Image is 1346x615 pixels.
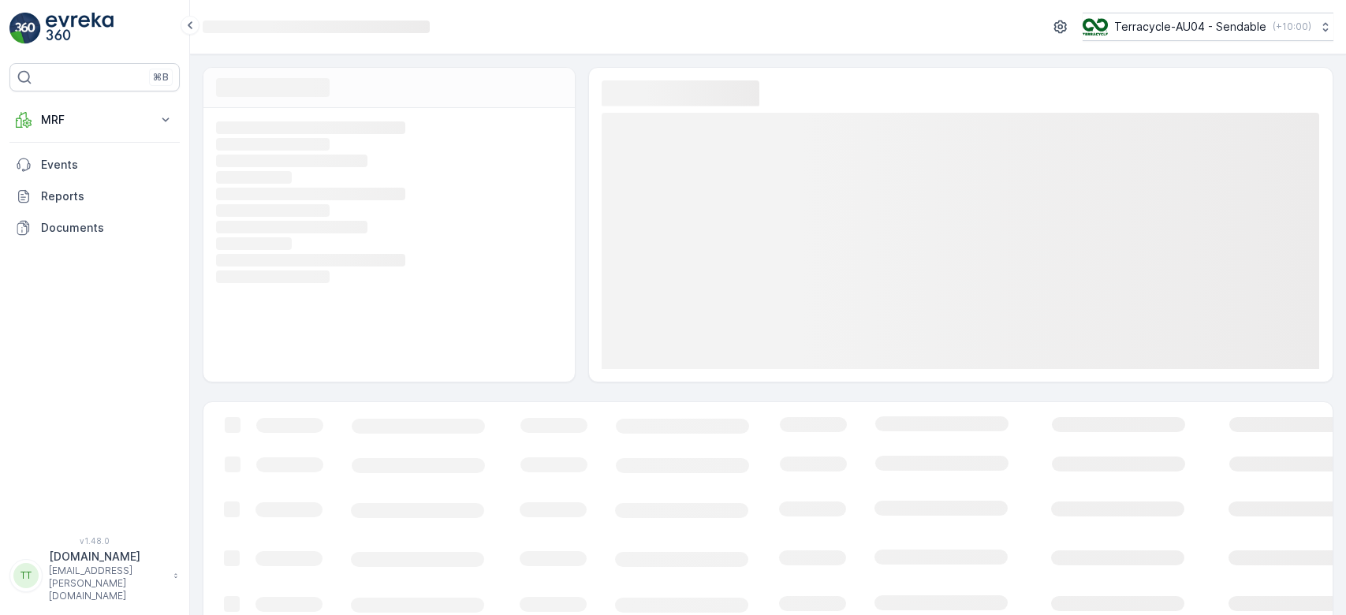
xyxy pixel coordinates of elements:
p: [DOMAIN_NAME] [49,549,166,565]
p: Events [41,157,173,173]
button: Terracycle-AU04 - Sendable(+10:00) [1083,13,1333,41]
img: terracycle_logo.png [1083,18,1108,35]
div: TT [13,563,39,588]
a: Events [9,149,180,181]
p: Documents [41,220,173,236]
img: logo_light-DOdMpM7g.png [46,13,114,44]
span: v 1.48.0 [9,536,180,546]
p: MRF [41,112,148,128]
p: ( +10:00 ) [1273,20,1311,33]
p: ⌘B [153,71,169,84]
a: Reports [9,181,180,212]
a: Documents [9,212,180,244]
button: MRF [9,104,180,136]
p: [EMAIL_ADDRESS][PERSON_NAME][DOMAIN_NAME] [49,565,166,602]
p: Reports [41,188,173,204]
button: TT[DOMAIN_NAME][EMAIL_ADDRESS][PERSON_NAME][DOMAIN_NAME] [9,549,180,602]
p: Terracycle-AU04 - Sendable [1114,19,1266,35]
img: logo [9,13,41,44]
